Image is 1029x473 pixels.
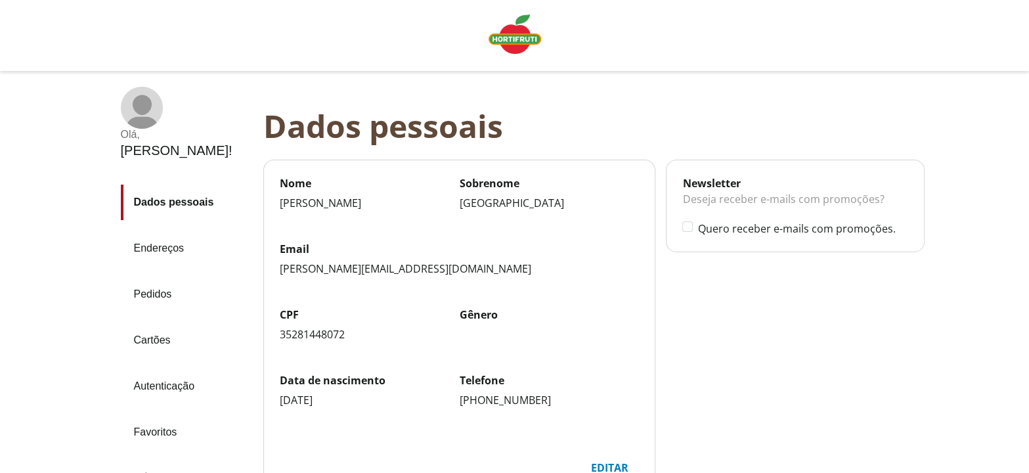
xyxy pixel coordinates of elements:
div: [GEOGRAPHIC_DATA] [460,196,640,210]
label: Sobrenome [460,176,640,191]
label: Data de nascimento [280,373,460,388]
img: Logo [489,14,541,54]
div: [PERSON_NAME] [280,196,460,210]
div: [PERSON_NAME] ! [121,143,232,158]
label: Telefone [460,373,640,388]
label: CPF [280,307,460,322]
div: 35281448072 [280,327,460,342]
a: Cartões [121,323,253,358]
label: Nome [280,176,460,191]
div: [PERSON_NAME][EMAIL_ADDRESS][DOMAIN_NAME] [280,261,640,276]
a: Autenticação [121,369,253,404]
a: Pedidos [121,277,253,312]
div: Deseja receber e-mails com promoções? [682,191,908,221]
label: Quero receber e-mails com promoções. [697,221,908,236]
a: Dados pessoais [121,185,253,220]
div: [DATE] [280,393,460,407]
div: [PHONE_NUMBER] [460,393,640,407]
a: Favoritos [121,415,253,450]
a: Endereços [121,231,253,266]
div: Newsletter [682,176,908,191]
a: Logo [483,9,546,62]
label: Gênero [460,307,640,322]
label: Email [280,242,640,256]
div: Dados pessoais [263,108,935,144]
div: Olá , [121,129,232,141]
